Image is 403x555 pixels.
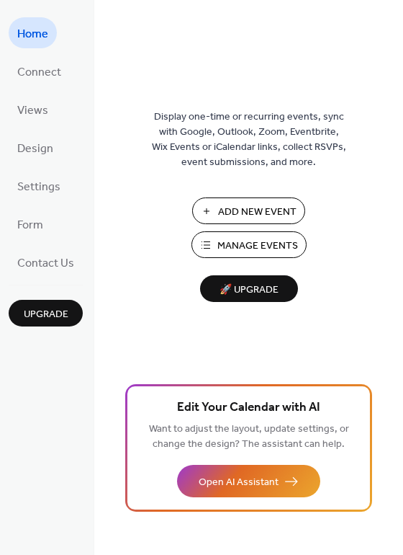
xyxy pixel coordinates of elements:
[192,197,305,224] button: Add New Event
[17,252,74,275] span: Contact Us
[209,280,289,300] span: 🚀 Upgrade
[9,17,57,48] a: Home
[9,247,83,277] a: Contact Us
[9,170,69,201] a: Settings
[149,419,349,454] span: Want to adjust the layout, update settings, or change the design? The assistant can help.
[17,99,48,122] span: Views
[9,208,52,239] a: Form
[17,138,53,160] span: Design
[177,465,320,497] button: Open AI Assistant
[199,475,279,490] span: Open AI Assistant
[24,307,68,322] span: Upgrade
[200,275,298,302] button: 🚀 Upgrade
[17,214,43,236] span: Form
[9,300,83,327] button: Upgrade
[9,132,62,163] a: Design
[17,61,61,84] span: Connect
[191,231,307,258] button: Manage Events
[9,55,70,86] a: Connect
[17,23,48,45] span: Home
[217,239,298,254] span: Manage Events
[17,176,60,198] span: Settings
[218,205,296,220] span: Add New Event
[152,110,346,170] span: Display one-time or recurring events, sync with Google, Outlook, Zoom, Eventbrite, Wix Events or ...
[9,94,57,125] a: Views
[177,398,320,418] span: Edit Your Calendar with AI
